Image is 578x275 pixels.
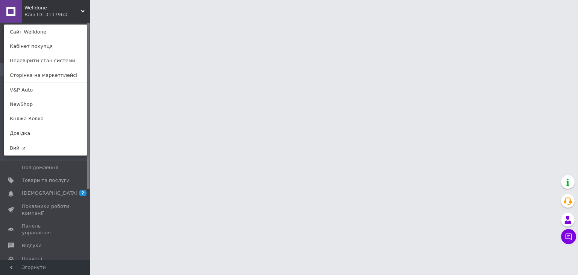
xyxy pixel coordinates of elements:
[22,164,58,171] span: Повідомлення
[4,68,87,82] a: Сторінка на маркетплейсі
[22,255,42,262] span: Покупці
[22,203,70,217] span: Показники роботи компанії
[22,223,70,236] span: Панель управління
[4,39,87,53] a: Кабінет покупця
[561,229,576,244] button: Чат з покупцем
[22,242,41,249] span: Відгуки
[4,126,87,141] a: Довідка
[24,11,56,18] div: Ваш ID: 3137963
[22,177,70,184] span: Товари та послуги
[24,5,81,11] span: Welldone
[4,83,87,97] a: V&P Auto
[79,190,87,196] span: 2
[4,97,87,112] a: NewShop
[4,141,87,155] a: Вийти
[4,112,87,126] a: Княжа Ковка
[22,190,78,197] span: [DEMOGRAPHIC_DATA]
[4,53,87,68] a: Перевірити стан системи
[4,25,87,39] a: Сайт Welldone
